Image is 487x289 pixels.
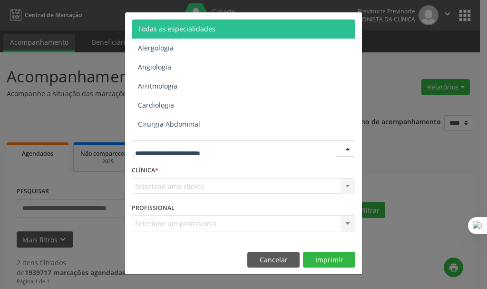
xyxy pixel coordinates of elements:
[132,163,158,178] label: CLÍNICA
[343,12,362,36] button: Close
[247,252,300,268] button: Cancelar
[138,100,174,110] span: Cardiologia
[138,81,177,90] span: Arritmologia
[138,62,171,71] span: Angiologia
[138,43,174,52] span: Alergologia
[138,24,215,33] span: Todas as especialidades
[138,139,196,148] span: Cirurgia Bariatrica
[303,252,355,268] button: Imprimir
[132,19,241,31] h5: Relatório de agendamentos
[132,200,175,215] label: PROFISSIONAL
[138,120,200,129] span: Cirurgia Abdominal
